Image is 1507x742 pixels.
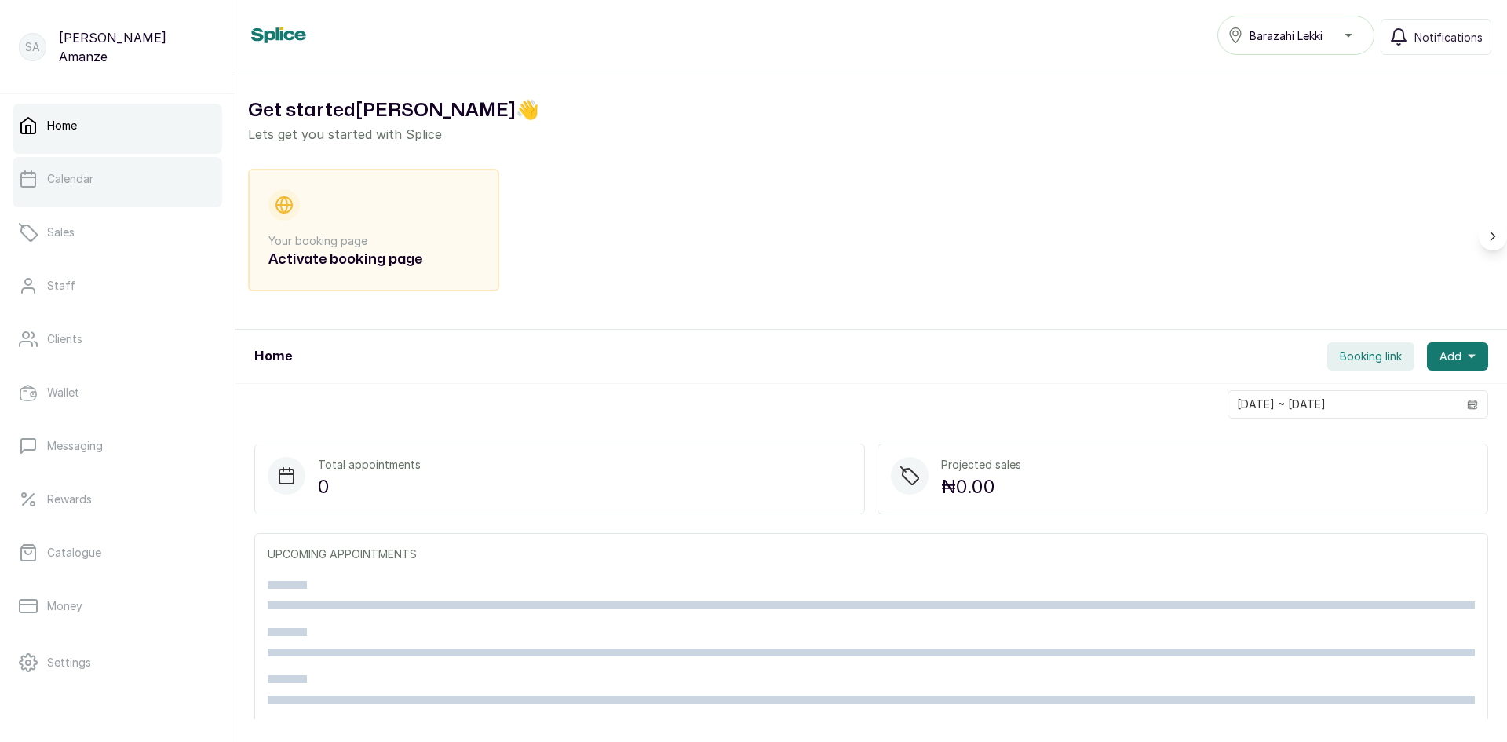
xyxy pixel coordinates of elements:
svg: calendar [1467,399,1478,410]
button: Barazahi Lekki [1217,16,1374,55]
a: Calendar [13,157,222,201]
p: Catalogue [47,545,101,561]
button: Notifications [1381,19,1491,55]
a: Home [13,104,222,148]
span: Barazahi Lekki [1250,27,1323,44]
span: Booking link [1340,349,1402,364]
p: Messaging [47,438,103,454]
a: Messaging [13,424,222,468]
h2: Activate booking page [268,249,479,271]
p: Clients [47,331,82,347]
button: Booking link [1327,342,1414,371]
p: Calendar [47,171,93,187]
a: Clients [13,317,222,361]
p: UPCOMING APPOINTMENTS [268,546,1475,562]
a: Money [13,584,222,628]
p: SA [25,39,40,55]
span: Notifications [1414,29,1483,46]
p: Lets get you started with Splice [248,125,1494,144]
h1: Home [254,347,292,366]
p: Settings [47,655,91,671]
p: Rewards [47,492,92,507]
a: Sales [13,210,222,254]
p: Money [47,598,82,614]
a: Catalogue [13,531,222,575]
button: Scroll right [1479,222,1507,250]
div: Your booking pageActivate booking page [248,169,499,291]
input: Select date [1228,391,1458,418]
p: 0 [318,473,421,501]
p: Projected sales [941,457,1021,473]
a: Rewards [13,477,222,521]
a: Settings [13,641,222,685]
p: Sales [47,225,75,240]
p: ₦0.00 [941,473,1021,501]
p: Home [47,118,77,133]
h2: Get started [PERSON_NAME] 👋 [248,97,1494,125]
p: Your booking page [268,233,479,249]
span: Add [1439,349,1461,364]
p: [PERSON_NAME] Amanze [59,28,216,66]
button: Add [1427,342,1488,371]
p: Total appointments [318,457,421,473]
p: Staff [47,278,75,294]
a: Wallet [13,371,222,415]
p: Wallet [47,385,79,400]
a: Staff [13,264,222,308]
